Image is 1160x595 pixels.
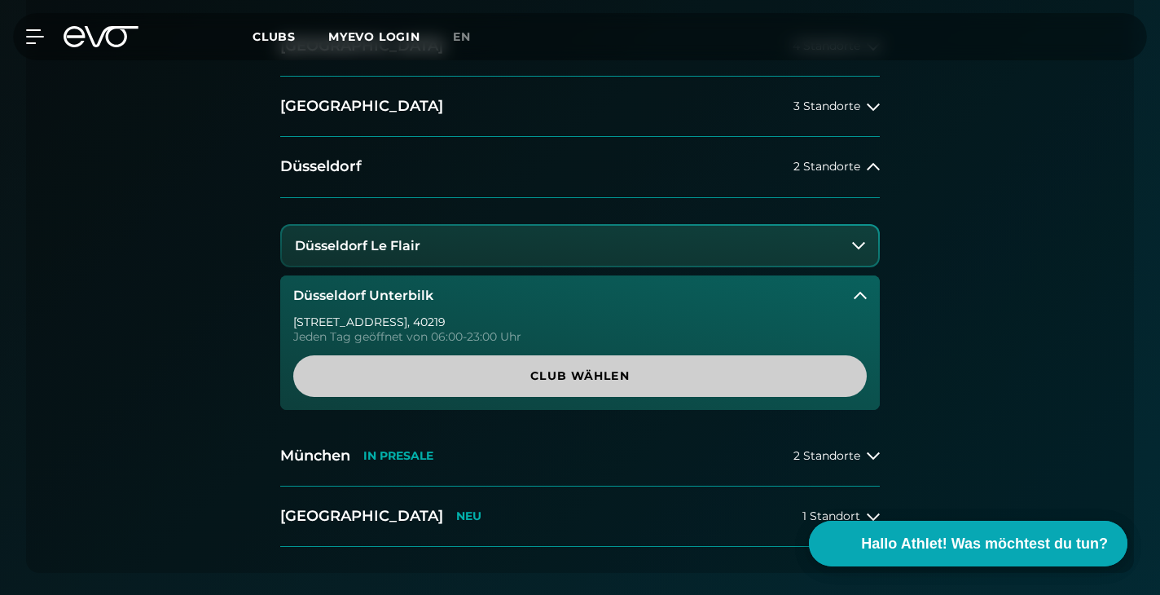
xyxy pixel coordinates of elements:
[793,100,860,112] span: 3 Standorte
[293,316,867,328] div: [STREET_ADDRESS] , 40219
[280,156,362,177] h2: Düsseldorf
[456,509,481,523] p: NEU
[453,28,490,46] a: en
[293,355,867,397] a: Club wählen
[802,510,860,522] span: 1 Standort
[809,521,1127,566] button: Hallo Athlet! Was möchtest du tun?
[280,487,880,547] button: [GEOGRAPHIC_DATA]NEU1 Standort
[313,368,847,385] span: Club wählen
[282,226,878,267] button: Düsseldorf Le Flair
[861,533,1108,555] span: Hallo Athlet! Was möchtest du tun?
[280,96,443,117] h2: [GEOGRAPHIC_DATA]
[280,506,443,527] h2: [GEOGRAPHIC_DATA]
[363,449,433,463] p: IN PRESALE
[293,331,867,342] div: Jeden Tag geöffnet von 06:00-23:00 Uhr
[280,446,350,466] h2: München
[793,161,860,173] span: 2 Standorte
[253,29,296,44] span: Clubs
[280,275,880,316] button: Düsseldorf Unterbilk
[793,450,860,462] span: 2 Standorte
[280,426,880,487] button: MünchenIN PRESALE2 Standorte
[328,29,420,44] a: MYEVO LOGIN
[453,29,471,44] span: en
[253,29,328,44] a: Clubs
[293,289,433,303] h3: Düsseldorf Unterbilk
[280,77,880,137] button: [GEOGRAPHIC_DATA]3 Standorte
[280,137,880,197] button: Düsseldorf2 Standorte
[295,239,420,253] h3: Düsseldorf Le Flair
